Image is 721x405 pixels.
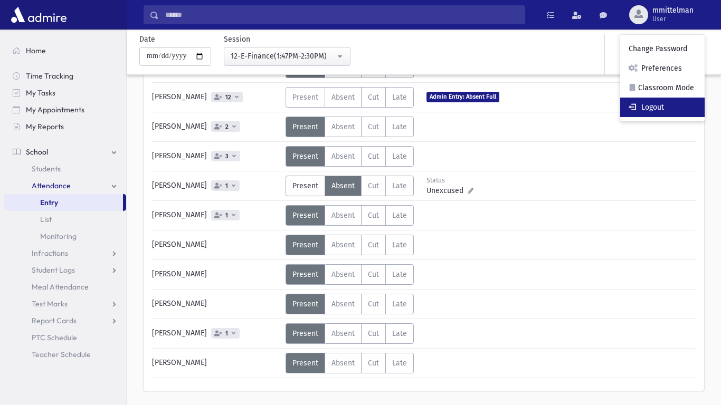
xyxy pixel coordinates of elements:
[26,147,48,157] span: School
[4,160,126,177] a: Students
[32,299,68,308] span: Test Marks
[4,194,123,211] a: Entry
[392,329,407,338] span: Late
[8,4,69,25] img: AdmirePro
[292,181,318,190] span: Present
[331,240,355,249] span: Absent
[32,333,77,342] span: PTC Schedule
[286,235,414,255] div: AttTypes
[368,152,379,161] span: Cut
[26,105,84,114] span: My Appointments
[223,153,231,160] span: 3
[286,176,414,196] div: AttTypes
[4,295,126,312] a: Test Marks
[652,6,694,15] span: mmittelman
[392,211,407,220] span: Late
[368,270,379,279] span: Cut
[620,39,705,59] a: Change Password
[159,5,525,24] input: Search
[652,15,694,23] span: User
[368,93,379,102] span: Cut
[4,118,126,135] a: My Reports
[147,235,286,255] div: [PERSON_NAME]
[32,248,68,258] span: Infractions
[292,300,318,308] span: Present
[286,205,414,226] div: AttTypes
[147,294,286,314] div: [PERSON_NAME]
[392,152,407,161] span: Late
[286,87,414,108] div: AttTypes
[331,359,355,368] span: Absent
[286,323,414,344] div: AttTypes
[40,215,52,224] span: List
[147,117,286,137] div: [PERSON_NAME]
[4,143,126,160] a: School
[4,42,126,59] a: Home
[426,176,473,185] div: Status
[331,270,355,279] span: Absent
[26,71,73,81] span: Time Tracking
[286,264,414,285] div: AttTypes
[368,300,379,308] span: Cut
[223,330,230,337] span: 1
[223,182,230,189] span: 1
[331,93,355,102] span: Absent
[223,94,233,101] span: 12
[392,270,407,279] span: Late
[32,282,89,292] span: Meal Attendance
[392,359,407,368] span: Late
[392,300,407,308] span: Late
[368,181,379,190] span: Cut
[231,51,335,62] div: 12-E-Finance(1:47PM-2:30PM)
[147,264,286,285] div: [PERSON_NAME]
[26,88,55,98] span: My Tasks
[40,232,77,241] span: Monitoring
[292,240,318,249] span: Present
[26,122,64,131] span: My Reports
[147,323,286,344] div: [PERSON_NAME]
[620,98,705,117] a: Logout
[4,177,126,194] a: Attendance
[4,329,126,346] a: PTC Schedule
[286,146,414,167] div: AttTypes
[26,46,46,55] span: Home
[147,87,286,108] div: [PERSON_NAME]
[4,101,126,118] a: My Appointments
[331,122,355,131] span: Absent
[32,350,91,359] span: Teacher Schedule
[4,84,126,101] a: My Tasks
[368,359,379,368] span: Cut
[292,152,318,161] span: Present
[224,34,250,45] label: Session
[32,316,77,325] span: Report Cards
[368,122,379,131] span: Cut
[368,240,379,249] span: Cut
[286,117,414,137] div: AttTypes
[223,123,231,130] span: 2
[331,211,355,220] span: Absent
[32,164,61,173] span: Students
[368,211,379,220] span: Cut
[139,34,155,45] label: Date
[392,240,407,249] span: Late
[32,181,71,190] span: Attendance
[4,262,126,278] a: Student Logs
[392,181,407,190] span: Late
[4,346,126,363] a: Teacher Schedule
[620,59,705,78] a: Preferences
[331,300,355,308] span: Absent
[426,92,499,102] span: Admin Entry: Absent Full
[292,270,318,279] span: Present
[147,205,286,226] div: [PERSON_NAME]
[292,359,318,368] span: Present
[392,122,407,131] span: Late
[292,329,318,338] span: Present
[40,198,58,207] span: Entry
[4,245,126,262] a: Infractions
[4,278,126,295] a: Meal Attendance
[147,146,286,167] div: [PERSON_NAME]
[32,265,75,275] span: Student Logs
[147,176,286,196] div: [PERSON_NAME]
[147,353,286,373] div: [PERSON_NAME]
[392,93,407,102] span: Late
